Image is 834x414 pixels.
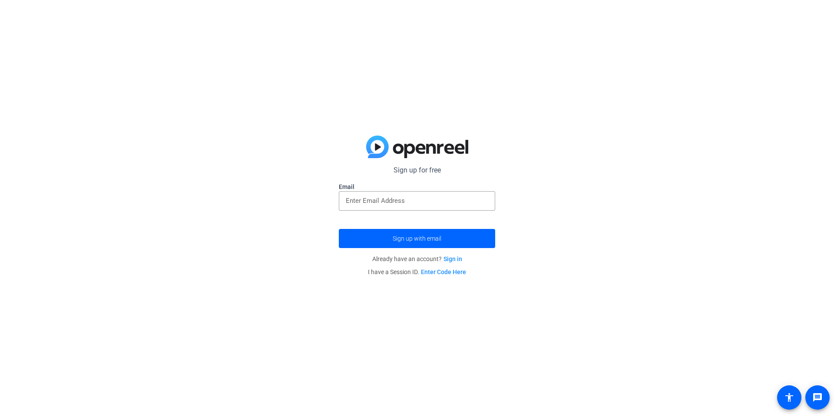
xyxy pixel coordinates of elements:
a: Enter Code Here [421,268,466,275]
span: Already have an account? [372,255,462,262]
button: Sign up with email [339,229,495,248]
label: Email [339,182,495,191]
img: blue-gradient.svg [366,136,468,158]
mat-icon: message [812,392,823,403]
mat-icon: accessibility [784,392,794,403]
p: Sign up for free [339,165,495,176]
span: I have a Session ID. [368,268,466,275]
input: Enter Email Address [346,195,488,206]
a: Sign in [443,255,462,262]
